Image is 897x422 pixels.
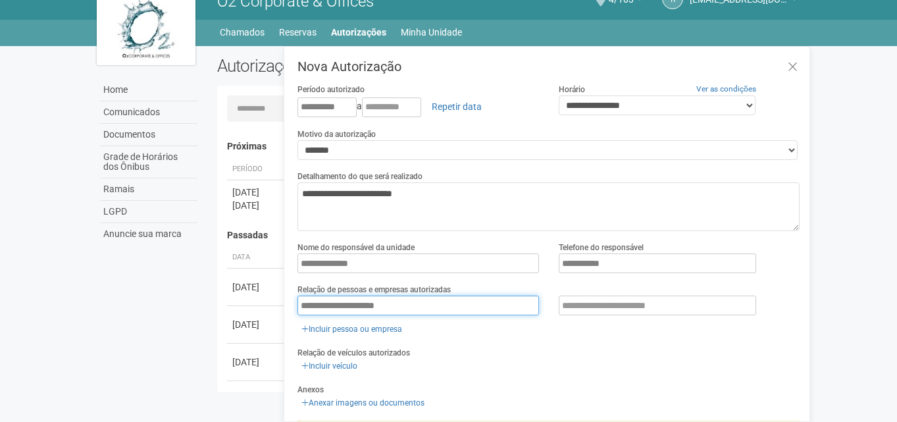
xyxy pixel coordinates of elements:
a: Autorizações [331,23,386,41]
label: Detalhamento do que será realizado [297,171,423,182]
label: Anexos [297,384,324,396]
a: Repetir data [423,95,490,118]
a: Anexar imagens ou documentos [297,396,428,410]
a: Ramais [100,178,197,201]
div: [DATE] [232,199,281,212]
th: Período [227,159,286,180]
a: Anuncie sua marca [100,223,197,245]
a: LGPD [100,201,197,223]
a: Comunicados [100,101,197,124]
a: Documentos [100,124,197,146]
a: Reservas [279,23,317,41]
div: [DATE] [232,280,281,294]
div: [DATE] [232,356,281,369]
div: [DATE] [232,318,281,331]
a: Incluir pessoa ou empresa [297,322,406,336]
a: Incluir veículo [297,359,361,373]
a: Home [100,79,197,101]
h4: Passadas [227,230,791,240]
a: Grade de Horários dos Ônibus [100,146,197,178]
label: Telefone do responsável [559,242,644,253]
label: Relação de veículos autorizados [297,347,410,359]
label: Relação de pessoas e empresas autorizadas [297,284,451,296]
div: a [297,95,539,118]
label: Nome do responsável da unidade [297,242,415,253]
label: Período autorizado [297,84,365,95]
a: Chamados [220,23,265,41]
div: [DATE] [232,186,281,199]
th: Data [227,247,286,269]
a: Minha Unidade [401,23,462,41]
h4: Próximas [227,142,791,151]
a: Ver as condições [696,84,756,93]
label: Motivo da autorização [297,128,376,140]
label: Horário [559,84,585,95]
h2: Autorizações [217,56,499,76]
h3: Nova Autorização [297,60,800,73]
